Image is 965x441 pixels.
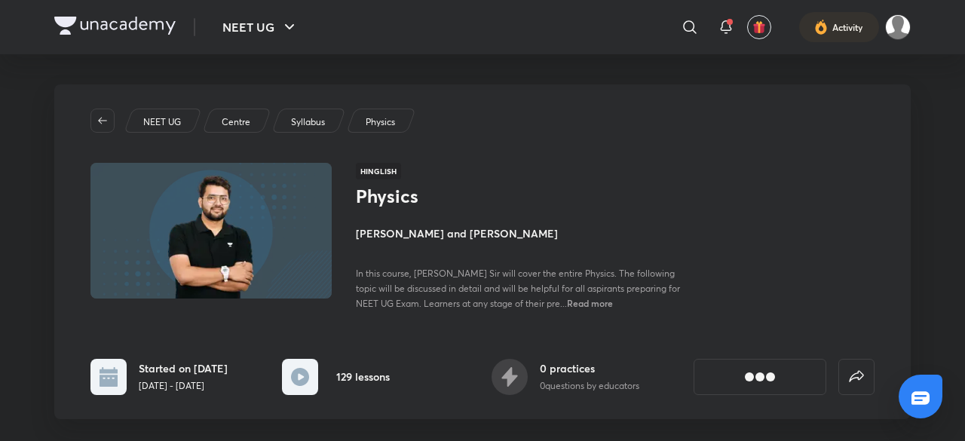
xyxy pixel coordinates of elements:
[143,115,181,129] p: NEET UG
[752,20,766,34] img: avatar
[356,185,602,207] h1: Physics
[885,14,911,40] img: Aman raj
[291,115,325,129] p: Syllabus
[336,369,390,384] h6: 129 lessons
[222,115,250,129] p: Centre
[88,161,334,300] img: Thumbnail
[540,379,639,393] p: 0 questions by educators
[139,360,228,376] h6: Started on [DATE]
[540,360,639,376] h6: 0 practices
[838,359,875,395] button: false
[54,17,176,38] a: Company Logo
[356,225,694,241] h4: [PERSON_NAME] and [PERSON_NAME]
[356,268,680,309] span: In this course, [PERSON_NAME] Sir will cover the entire Physics. The following topic will be disc...
[213,12,308,42] button: NEET UG
[139,379,228,393] p: [DATE] - [DATE]
[54,17,176,35] img: Company Logo
[814,18,828,36] img: activity
[363,115,398,129] a: Physics
[289,115,328,129] a: Syllabus
[366,115,395,129] p: Physics
[694,359,826,395] button: [object Object]
[567,297,613,309] span: Read more
[356,163,401,179] span: Hinglish
[219,115,253,129] a: Centre
[141,115,184,129] a: NEET UG
[747,15,771,39] button: avatar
